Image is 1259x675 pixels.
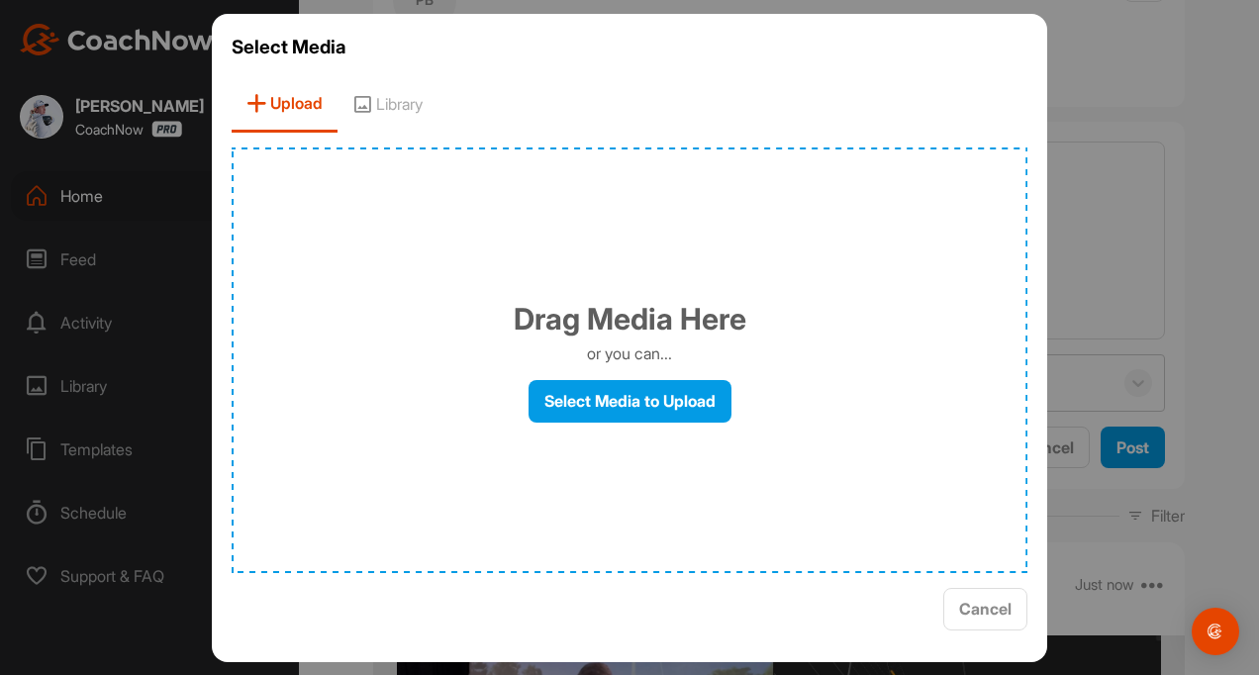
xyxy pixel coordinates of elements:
span: Upload [232,76,338,133]
span: Cancel [959,599,1012,619]
div: Open Intercom Messenger [1192,608,1239,655]
h3: Select Media [232,34,1027,61]
h1: Drag Media Here [514,297,746,341]
button: Cancel [943,588,1027,630]
span: Library [338,76,437,133]
p: or you can... [587,341,672,365]
label: Select Media to Upload [529,380,731,423]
